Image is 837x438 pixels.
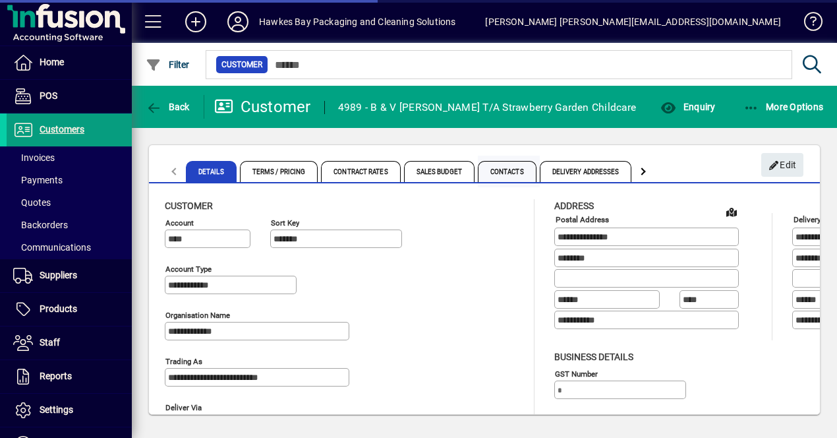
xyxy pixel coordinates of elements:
[554,201,594,211] span: Address
[165,311,230,320] mat-label: Organisation name
[186,161,237,182] span: Details
[214,96,311,117] div: Customer
[40,90,57,101] span: POS
[7,191,132,214] a: Quotes
[13,152,55,163] span: Invoices
[7,169,132,191] a: Payments
[7,394,132,427] a: Settings
[165,403,202,412] mat-label: Deliver via
[40,371,72,381] span: Reports
[40,404,73,415] span: Settings
[259,11,456,32] div: Hawkes Bay Packaging and Cleaning Solutions
[165,218,194,228] mat-label: Account
[13,197,51,208] span: Quotes
[7,214,132,236] a: Backorders
[657,95,718,119] button: Enquiry
[175,10,217,34] button: Add
[404,161,475,182] span: Sales Budget
[40,303,77,314] span: Products
[721,201,742,222] a: View on map
[7,293,132,326] a: Products
[7,327,132,360] a: Staff
[146,59,190,70] span: Filter
[165,265,212,274] mat-label: Account Type
[13,175,63,185] span: Payments
[7,80,132,113] a: POS
[478,161,536,182] span: Contacts
[660,102,715,112] span: Enquiry
[13,220,68,230] span: Backorders
[740,95,827,119] button: More Options
[7,259,132,292] a: Suppliers
[217,10,259,34] button: Profile
[555,369,598,378] mat-label: GST Number
[743,102,824,112] span: More Options
[794,3,821,46] a: Knowledge Base
[142,53,193,77] button: Filter
[240,161,318,182] span: Terms / Pricing
[768,154,797,176] span: Edit
[40,270,77,280] span: Suppliers
[132,95,204,119] app-page-header-button: Back
[40,124,84,135] span: Customers
[142,95,193,119] button: Back
[221,58,262,71] span: Customer
[554,352,633,362] span: Business details
[7,46,132,79] a: Home
[7,146,132,169] a: Invoices
[7,236,132,259] a: Communications
[13,242,91,253] span: Communications
[338,97,637,118] div: 4989 - B & V [PERSON_NAME] T/A Strawberry Garden Childcare
[40,337,60,348] span: Staff
[165,357,202,366] mat-label: Trading as
[485,11,781,32] div: [PERSON_NAME] [PERSON_NAME][EMAIL_ADDRESS][DOMAIN_NAME]
[761,153,803,177] button: Edit
[146,102,190,112] span: Back
[321,161,400,182] span: Contract Rates
[7,360,132,393] a: Reports
[40,57,64,67] span: Home
[271,218,299,228] mat-label: Sort key
[165,201,213,211] span: Customer
[540,161,632,182] span: Delivery Addresses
